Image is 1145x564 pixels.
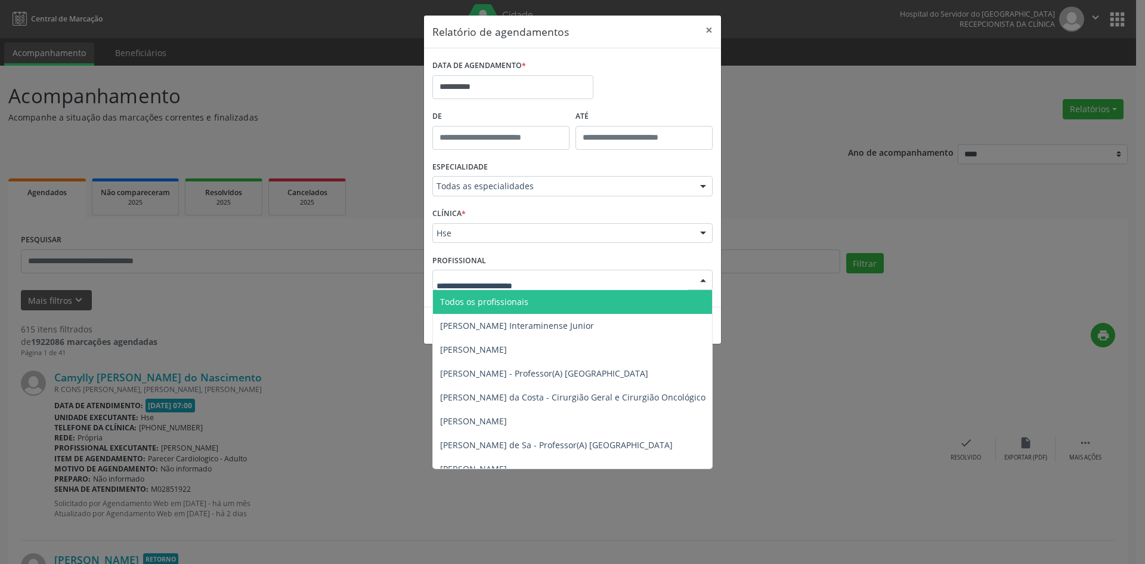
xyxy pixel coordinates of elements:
label: ESPECIALIDADE [432,158,488,177]
h5: Relatório de agendamentos [432,24,569,39]
span: [PERSON_NAME] [440,415,507,427]
span: Hse [437,227,688,239]
label: ATÉ [575,107,713,126]
span: Todos os profissionais [440,296,528,307]
span: [PERSON_NAME] de Sa - Professor(A) [GEOGRAPHIC_DATA] [440,439,673,451]
label: PROFISSIONAL [432,251,486,270]
span: [PERSON_NAME] Interaminense Junior [440,320,594,331]
span: [PERSON_NAME] da Costa - Cirurgião Geral e Cirurgião Oncológico [440,392,705,403]
span: [PERSON_NAME] [440,344,507,355]
span: [PERSON_NAME] - Professor(A) [GEOGRAPHIC_DATA] [440,368,648,379]
span: Todas as especialidades [437,180,688,192]
button: Close [697,16,721,45]
label: DATA DE AGENDAMENTO [432,57,526,75]
label: CLÍNICA [432,205,466,223]
span: [PERSON_NAME] [440,463,507,474]
label: De [432,107,570,126]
